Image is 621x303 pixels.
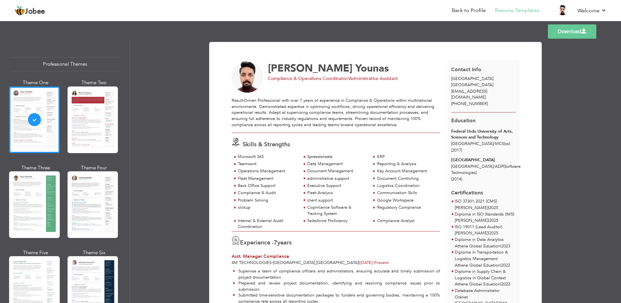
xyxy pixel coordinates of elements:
span: Contact Info [451,66,481,73]
span: ISO 37301:2021 (CMS) [455,198,497,204]
div: Result-Driven Professional with over 7 years of experience in Compliance & Operations within mult... [232,98,440,128]
span: - [272,260,273,266]
li: Supervise a team of compliance officers and administrators, ensuring accurate and timely submissi... [233,268,440,280]
div: Data Management [307,161,367,167]
span: | [500,243,501,249]
p: [PERSON_NAME] 2025 [455,217,516,224]
span: (2017) [451,147,462,153]
div: ERP [377,154,437,160]
p: [PERSON_NAME] 2025 [455,205,498,211]
div: Regulatory Compliance [377,204,437,211]
a: Welcome [577,7,606,15]
a: Jobee [15,6,45,16]
span: Certifications [451,184,483,197]
span: [GEOGRAPHIC_DATA] ADP(Software Technologies) [451,164,521,176]
div: Salesforce Proficiency [307,218,367,224]
span: Diploma in ISO Standards (IMS) [455,211,514,217]
div: Compliance Analyst [377,218,437,224]
div: Compliance & Audit [238,190,297,196]
p: Athena Global Eduation 2022 [455,262,516,269]
span: | [488,230,489,236]
span: [EMAIL_ADDRESS][DOMAIN_NAME] [451,88,487,100]
div: Google Workspace [377,197,437,204]
span: Diploma in Data Analytics [455,237,504,243]
span: Diploma in Transportation & Logistics Management [455,249,508,262]
p: Athena Global Eduation 2023 [455,243,516,250]
span: [GEOGRAPHIC_DATA] [316,260,359,266]
div: Back Office Support [238,183,297,189]
span: Education [451,117,475,124]
p: [PERSON_NAME] 2025 [455,230,516,237]
div: Document Management [307,168,367,174]
span: | [500,262,501,268]
div: [GEOGRAPHIC_DATA] [451,157,516,163]
div: Internal & External Audit Coordination [238,218,297,230]
div: Logistics Coordination [377,183,437,189]
div: administrative support [307,176,367,182]
div: Executive Support [307,183,367,189]
label: years [274,239,292,247]
div: Spreadsheets [307,154,367,160]
span: | [488,205,489,211]
span: ISO 19011 (Lead Auditor) [455,224,502,230]
span: [GEOGRAPHIC_DATA] [451,76,493,82]
span: [PHONE_NUMBER] [451,101,488,107]
span: Asst. Manager Compliance [232,253,289,259]
img: jobee.io [15,6,25,16]
span: Compliance & Operations Coordinator/Administrative Assistant [268,75,398,82]
img: No image [232,61,263,93]
div: Key Account Management [377,168,437,174]
span: [DATE] [360,260,374,266]
span: 4M Technologies [232,260,272,266]
div: client support [307,197,367,204]
span: [GEOGRAPHIC_DATA] MCS(cs) [451,141,510,147]
div: Document Controlling [377,176,437,182]
div: Communication Skills [377,190,437,196]
span: | [488,217,489,223]
a: Back to Profile [452,7,486,14]
div: Professional Themes [10,57,119,71]
span: Experience - [240,239,274,247]
p: Athena Global Eduation 2022 [455,281,516,288]
div: Theme Six [69,249,120,256]
span: Skills & Strengths [243,140,290,149]
div: clickup [238,204,297,211]
span: Diploma in Supply Chain & Logistics in Global Context [455,269,506,281]
span: / [493,141,495,147]
div: Theme Three [10,165,61,171]
a: Download [548,24,596,39]
div: Fleet Management [238,176,297,182]
div: Theme Four [69,165,120,171]
div: Fleet Analysis [307,190,367,196]
div: Microsoft 365 [238,154,297,160]
span: Younas [355,61,389,75]
span: (2014) [451,176,462,182]
div: Operations Management [238,168,297,174]
span: 7 [274,239,277,247]
span: Jobee [25,8,45,15]
span: | [359,260,360,266]
div: Problem Solving [238,197,297,204]
div: Copmliance Software & Tracking System [307,204,367,217]
span: , [315,260,316,266]
div: Federal Urdu University of Arts, Sciences and Technology [451,128,516,140]
img: Profile Img [557,5,568,15]
span: [GEOGRAPHIC_DATA] [451,82,493,88]
span: [GEOGRAPHIC_DATA] [273,260,315,266]
span: / [493,164,495,169]
span: | [500,281,501,287]
div: Reporting & Analysis [377,161,437,167]
a: Resume Templates [495,7,539,14]
span: Database Administrator [455,288,500,294]
span: [PERSON_NAME] [268,61,352,75]
span: - [373,260,374,266]
span: Present [360,260,389,266]
div: Teamwork [238,161,297,167]
div: Theme Five [10,249,61,256]
li: Prepared and review project documentation, identifying and resolving compliance issues prior to s... [233,280,440,292]
div: Theme Two [69,79,120,86]
div: Theme One [10,79,61,86]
